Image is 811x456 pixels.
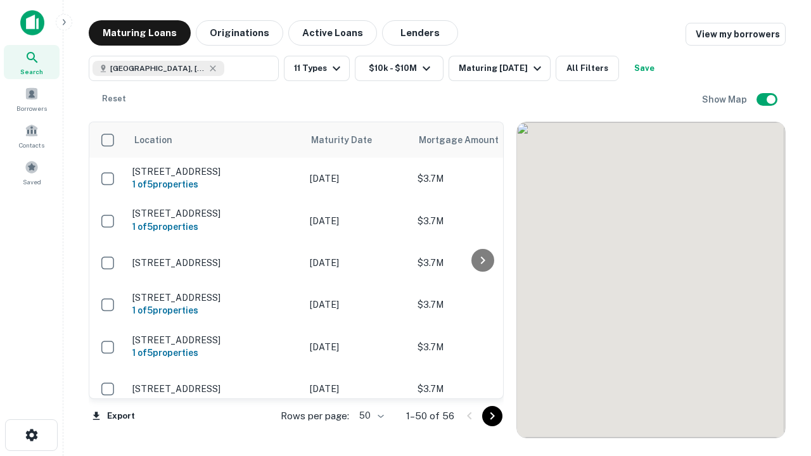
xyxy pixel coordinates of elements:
p: $3.7M [418,256,544,270]
iframe: Chat Widget [748,314,811,375]
p: [STREET_ADDRESS] [132,334,297,346]
button: Save your search to get updates of matches that match your search criteria. [624,56,665,81]
p: [DATE] [310,340,405,354]
div: 0 0 [517,122,785,438]
button: Active Loans [288,20,377,46]
th: Maturity Date [303,122,411,158]
p: [DATE] [310,382,405,396]
button: Originations [196,20,283,46]
p: $3.7M [418,340,544,354]
p: [STREET_ADDRESS] [132,292,297,303]
button: Lenders [382,20,458,46]
p: [STREET_ADDRESS] [132,383,297,395]
p: Rows per page: [281,408,349,424]
span: [GEOGRAPHIC_DATA], [GEOGRAPHIC_DATA] [110,63,205,74]
p: [STREET_ADDRESS] [132,166,297,177]
h6: Show Map [702,92,749,106]
span: Contacts [19,140,44,150]
h6: 1 of 5 properties [132,220,297,234]
span: Borrowers [16,103,47,113]
span: Saved [23,177,41,187]
div: 50 [354,407,386,425]
a: View my borrowers [686,23,786,46]
p: [DATE] [310,214,405,228]
div: Maturing [DATE] [459,61,545,76]
button: 11 Types [284,56,350,81]
p: [DATE] [310,256,405,270]
button: Reset [94,86,134,111]
button: $10k - $10M [355,56,444,81]
p: $3.7M [418,172,544,186]
button: Export [89,407,138,426]
h6: 1 of 5 properties [132,303,297,317]
p: [DATE] [310,298,405,312]
p: $3.7M [418,382,544,396]
span: Mortgage Amount [419,132,515,148]
span: Maturity Date [311,132,388,148]
a: Search [4,45,60,79]
button: Maturing [DATE] [449,56,551,81]
a: Saved [4,155,60,189]
button: Go to next page [482,406,502,426]
p: 1–50 of 56 [406,408,454,424]
button: All Filters [556,56,619,81]
th: Mortgage Amount [411,122,551,158]
p: $3.7M [418,298,544,312]
th: Location [126,122,303,158]
p: [STREET_ADDRESS] [132,257,297,269]
h6: 1 of 5 properties [132,346,297,360]
button: Maturing Loans [89,20,191,46]
span: Location [134,132,172,148]
p: $3.7M [418,214,544,228]
a: Borrowers [4,82,60,116]
p: [STREET_ADDRESS] [132,208,297,219]
span: Search [20,66,43,77]
a: Contacts [4,118,60,153]
h6: 1 of 5 properties [132,177,297,191]
img: capitalize-icon.png [20,10,44,35]
p: [DATE] [310,172,405,186]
